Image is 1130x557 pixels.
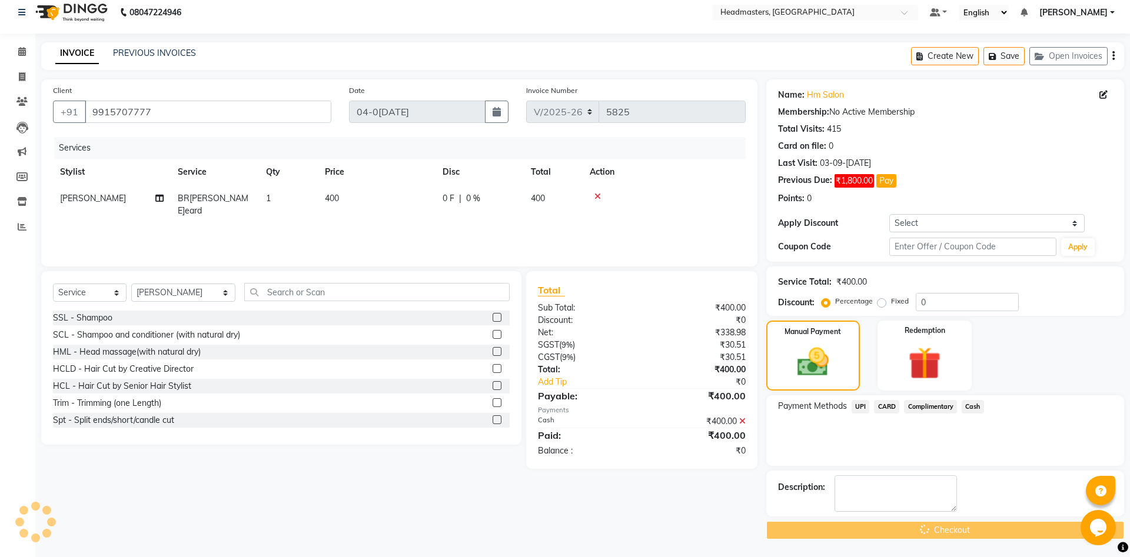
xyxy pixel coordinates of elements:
button: +91 [53,101,86,123]
div: Discount: [778,296,815,309]
span: [PERSON_NAME] [1039,6,1108,19]
div: SCL - Shampoo and conditioner (with natural dry) [53,329,240,341]
label: Client [53,85,72,96]
span: 9% [562,352,573,362]
div: Services [54,137,755,159]
span: Total [538,284,565,296]
button: Pay [876,174,896,188]
div: ( ) [529,339,642,351]
th: Stylist [53,159,171,185]
label: Percentage [835,296,873,306]
a: Add Tip [529,376,660,388]
th: Action [583,159,746,185]
th: Service [171,159,259,185]
div: ( ) [529,351,642,363]
div: Total: [529,363,642,376]
span: CARD [874,400,899,413]
input: Search by Name/Mobile/Email/Code [85,101,331,123]
span: 400 [531,193,545,204]
span: SGST [538,339,559,350]
div: Membership: [778,106,829,118]
div: 0 [829,140,833,152]
div: Discount: [529,314,642,326]
a: Hm Salon [807,89,844,101]
button: Create New [911,47,979,65]
span: ₹1,800.00 [835,174,874,188]
div: ₹400.00 [642,415,754,428]
span: 400 [325,193,339,204]
div: Points: [778,192,805,205]
button: Apply [1061,238,1095,256]
div: ₹338.98 [642,326,754,339]
span: 1 [266,193,271,204]
div: Spt - Split ends/short/candle cut [53,414,174,426]
div: Paid: [529,428,642,442]
div: 0 [807,192,812,205]
span: Cash [962,400,984,413]
label: Redemption [905,325,945,336]
div: HCL - Hair Cut by Senior Hair Stylist [53,380,191,392]
div: ₹400.00 [642,389,754,403]
span: | [459,192,461,205]
span: UPI [852,400,870,413]
img: _gift.svg [898,343,951,383]
th: Total [524,159,583,185]
a: PREVIOUS INVOICES [113,48,196,58]
div: ₹400.00 [836,276,867,288]
label: Manual Payment [785,326,841,337]
div: Total Visits: [778,123,825,135]
div: ₹0 [660,376,754,388]
div: SSL - Shampoo [53,312,112,324]
div: ₹400.00 [642,428,754,442]
div: Apply Discount [778,217,889,229]
div: HCLD - Hair Cut by Creative Director [53,363,194,375]
a: INVOICE [55,43,99,64]
iframe: chat widget [1081,510,1118,545]
div: ₹0 [642,445,754,457]
div: ₹30.51 [642,351,754,363]
div: No Active Membership [778,106,1112,118]
th: Price [318,159,436,185]
span: CGST [538,352,560,362]
img: _cash.svg [787,344,839,380]
div: Card on file: [778,140,826,152]
div: Trim - Trimming (one Length) [53,397,161,409]
div: Balance : [529,445,642,457]
input: Search or Scan [244,283,510,301]
div: ₹400.00 [642,363,754,376]
th: Qty [259,159,318,185]
span: BR[PERSON_NAME]eard [178,193,248,216]
label: Date [349,85,365,96]
label: Invoice Number [526,85,577,96]
span: [PERSON_NAME] [60,193,126,204]
div: Coupon Code [778,241,889,253]
div: Service Total: [778,276,832,288]
div: Payable: [529,389,642,403]
div: ₹0 [642,314,754,326]
span: 9% [561,340,573,349]
th: Disc [436,159,524,185]
span: 0 % [466,192,480,205]
div: Previous Due: [778,174,832,188]
div: Payments [538,405,746,415]
button: Open Invoices [1029,47,1108,65]
div: Net: [529,326,642,339]
span: Payment Methods [778,400,847,412]
div: 415 [827,123,841,135]
div: ₹30.51 [642,339,754,351]
input: Enter Offer / Coupon Code [889,238,1056,256]
span: 0 F [443,192,454,205]
div: Last Visit: [778,157,817,169]
div: Sub Total: [529,302,642,314]
button: Save [983,47,1025,65]
div: Name: [778,89,805,101]
span: Complimentary [904,400,957,413]
div: Description: [778,481,825,493]
div: Cash [529,415,642,428]
div: 03-09-[DATE] [820,157,871,169]
div: HML - Head massage(with natural dry) [53,346,201,358]
label: Fixed [891,296,909,306]
div: ₹400.00 [642,302,754,314]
